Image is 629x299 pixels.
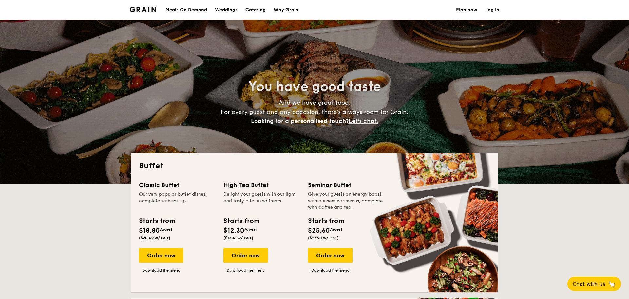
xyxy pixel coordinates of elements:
[139,161,490,171] h2: Buffet
[308,191,385,211] div: Give your guests an energy boost with our seminar menus, complete with coffee and tea.
[139,227,160,235] span: $18.80
[223,227,244,235] span: $12.30
[308,227,330,235] span: $25.60
[349,117,378,125] span: Let's chat.
[248,79,381,95] span: You have good taste
[223,248,268,263] div: Order now
[139,181,216,190] div: Classic Buffet
[244,227,257,232] span: /guest
[308,236,339,240] span: ($27.90 w/ GST)
[251,117,349,125] span: Looking for a personalised touch?
[139,236,170,240] span: ($20.49 w/ GST)
[223,216,259,226] div: Starts from
[160,227,172,232] span: /guest
[567,277,621,291] button: Chat with us🦙
[608,280,616,288] span: 🦙
[223,236,253,240] span: ($13.41 w/ GST)
[130,7,156,12] a: Logotype
[308,268,353,273] a: Download the menu
[308,248,353,263] div: Order now
[221,99,408,125] span: And we have great food. For every guest and any occasion, there’s always room for Grain.
[223,181,300,190] div: High Tea Buffet
[330,227,342,232] span: /guest
[139,248,183,263] div: Order now
[308,181,385,190] div: Seminar Buffet
[130,7,156,12] img: Grain
[308,216,344,226] div: Starts from
[139,216,175,226] div: Starts from
[573,281,605,287] span: Chat with us
[223,268,268,273] a: Download the menu
[139,191,216,211] div: Our very popular buffet dishes, complete with set-up.
[139,268,183,273] a: Download the menu
[223,191,300,211] div: Delight your guests with our light and tasty bite-sized treats.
